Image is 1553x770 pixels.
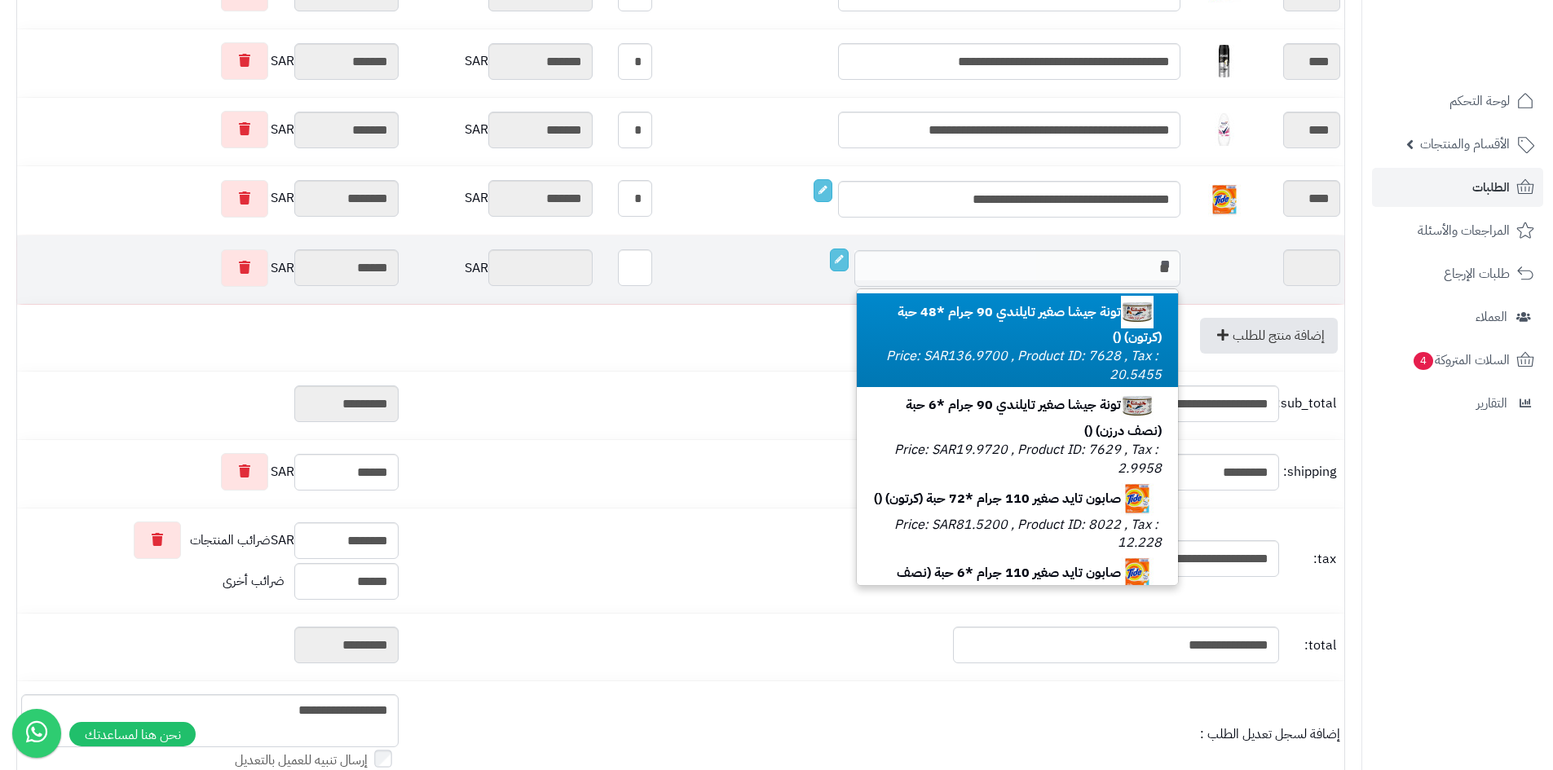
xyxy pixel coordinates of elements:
[21,180,399,218] div: SAR
[906,395,1162,441] b: تونة جيشا صغير تايلندي 90 جرام *6 حبة (نصف درزن) ()
[407,112,593,148] div: SAR
[1449,90,1510,112] span: لوحة التحكم
[1372,168,1543,207] a: الطلبات
[1208,45,1241,77] img: 1747513067-61FBfkY1TzL._AC_SL1500-40x40.jpg
[894,440,1162,478] small: Price: SAR19.9720 , Product ID: 7629 , Tax : 2.9958
[1121,557,1154,590] img: 1747485780-d4e99b88-bc72-454d-93a2-c59a38dd-40x40.jpg
[1372,384,1543,423] a: التقارير
[374,750,392,768] input: إرسال تنبيه للعميل بالتعديل
[898,302,1162,348] b: تونة جيشا صغير تايلندي 90 جرام *48 حبة (كرتون) ()
[21,453,399,491] div: SAR
[235,751,399,770] label: إرسال تنبيه للعميل بالتعديل
[1414,352,1434,371] span: 4
[407,725,1340,744] div: إضافة لسجل تعديل الطلب :
[407,180,593,217] div: SAR
[1372,341,1543,380] a: السلات المتروكة4
[1208,113,1241,146] img: 1747513197-612s8E-JyjL._AC_SL1500-40x40.jpg
[1283,394,1336,413] span: sub_total:
[1476,306,1507,328] span: العملاء
[1372,297,1543,337] a: العملاء
[1372,81,1543,121] a: لوحة التحكم
[1283,550,1336,569] span: tax:
[1420,133,1510,156] span: الأقسام والمنتجات
[1121,483,1154,516] img: 1747485777-d4e99b88-bc72-454d-93a2-c59a38dd-40x40.jpg
[407,43,593,80] div: SAR
[1200,318,1338,354] a: إضافة منتج للطلب
[1444,262,1510,285] span: طلبات الإرجاع
[1208,184,1241,217] img: 1747485777-d4e99b88-bc72-454d-93a2-c59a38dd-40x40.jpg
[223,571,285,591] span: ضرائب أخرى
[21,249,399,287] div: SAR
[886,346,1162,385] small: Price: SAR136.9700 , Product ID: 7628 , Tax : 20.5455
[874,489,1162,508] b: صابون تايد صغير 110 جرام *72 حبة (كرتون) ()
[894,515,1162,553] small: Price: SAR81.5200 , Product ID: 8022 , Tax : 12.228
[1412,349,1510,372] span: السلات المتروكة
[897,563,1162,609] b: صابون تايد صغير 110 جرام *6 حبة (نصف درزن) ()
[1121,296,1154,328] img: 1747287926-f8266b3f-4fb7-48b3-84ba-d7269b3f-40x40.jpg
[1372,254,1543,293] a: طلبات الإرجاع
[21,42,399,80] div: SAR
[407,249,593,286] div: SAR
[1283,636,1336,655] span: total:
[190,531,271,550] span: ضرائب المنتجات
[1442,36,1538,70] img: logo-2.png
[21,521,399,559] div: SAR
[1418,219,1510,242] span: المراجعات والأسئلة
[1472,176,1510,199] span: الطلبات
[21,111,399,148] div: SAR
[1121,389,1154,422] img: 1747287990-f8266b3f-4fb7-48b3-84ba-d7269b3f-40x40.jpg
[1372,211,1543,250] a: المراجعات والأسئلة
[1283,463,1336,482] span: shipping:
[1476,392,1507,415] span: التقارير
